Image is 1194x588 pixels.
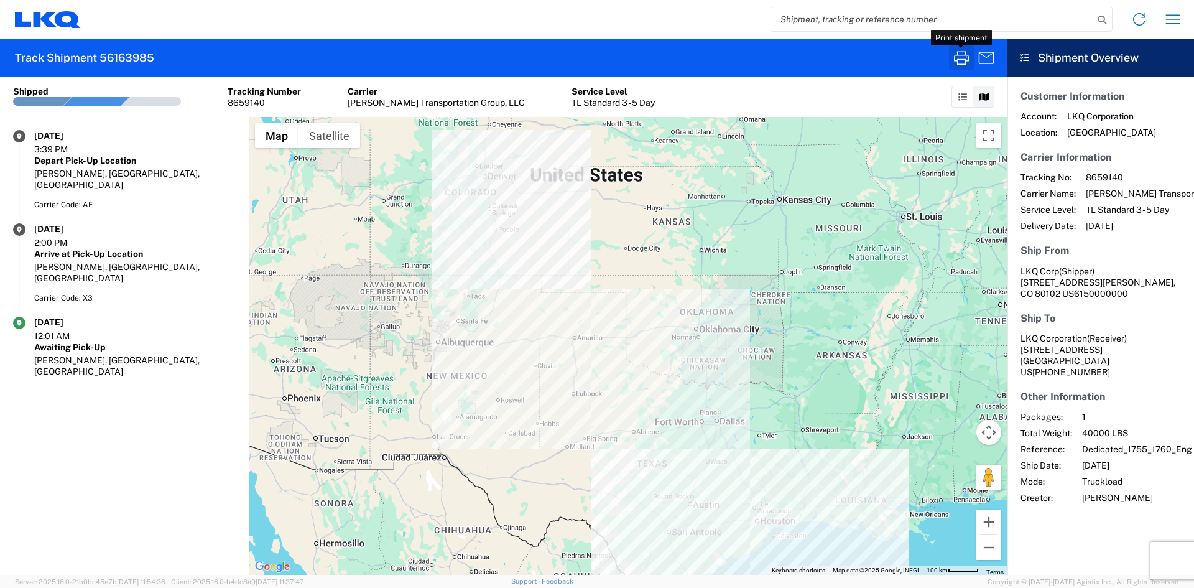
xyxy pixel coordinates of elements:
[1020,151,1181,163] h5: Carrier Information
[1020,333,1181,378] address: [GEOGRAPHIC_DATA] US
[228,86,301,97] div: Tracking Number
[1020,127,1057,138] span: Location:
[976,123,1001,148] button: Toggle fullscreen view
[923,566,983,575] button: Map Scale: 100 km per 46 pixels
[1007,39,1194,77] header: Shipment Overview
[988,576,1179,587] span: Copyright © [DATE]-[DATE] Agistix Inc., All Rights Reserved
[34,317,96,328] div: [DATE]
[34,168,236,190] div: [PERSON_NAME], [GEOGRAPHIC_DATA], [GEOGRAPHIC_DATA]
[1020,204,1076,215] span: Service Level:
[34,342,236,353] div: Awaiting Pick-Up
[1020,492,1072,503] span: Creator:
[986,569,1004,576] a: Terms
[1020,90,1181,102] h5: Customer Information
[1020,266,1059,276] span: LKQ Corp
[1020,476,1072,487] span: Mode:
[298,123,360,148] button: Show satellite imagery
[348,86,525,97] div: Carrier
[771,7,1093,31] input: Shipment, tracking or reference number
[34,261,236,284] div: [PERSON_NAME], [GEOGRAPHIC_DATA], [GEOGRAPHIC_DATA]
[15,578,165,586] span: Server: 2025.16.0-21b0bc45e7b
[1020,312,1181,324] h5: Ship To
[1059,266,1094,276] span: (Shipper)
[34,292,236,304] div: Carrier Code: X3
[976,420,1001,445] button: Map camera controls
[1020,334,1127,355] span: LKQ Corporation [STREET_ADDRESS]
[34,144,96,155] div: 3:39 PM
[34,237,96,248] div: 2:00 PM
[1020,172,1076,183] span: Tracking No:
[34,248,236,259] div: Arrive at Pick-Up Location
[1032,367,1110,377] span: [PHONE_NUMBER]
[13,86,49,97] div: Shipped
[1020,427,1072,439] span: Total Weight:
[976,535,1001,560] button: Zoom out
[1020,460,1072,471] span: Ship Date:
[572,97,655,108] div: TL Standard 3 - 5 Day
[1020,278,1103,287] span: [STREET_ADDRESS]
[542,577,573,585] a: Feedback
[348,97,525,108] div: [PERSON_NAME] Transportation Group, LLC
[252,559,293,575] a: Open this area in Google Maps (opens a new window)
[255,123,298,148] button: Show street map
[511,577,542,585] a: Support
[772,566,825,575] button: Keyboard shortcuts
[1020,444,1072,455] span: Reference:
[34,223,96,235] div: [DATE]
[833,567,919,574] span: Map data ©2025 Google, INEGI
[34,199,236,210] div: Carrier Code: AF
[256,578,304,586] span: [DATE] 11:37:47
[1020,266,1181,299] address: [PERSON_NAME], CO 80102 US
[572,86,655,97] div: Service Level
[976,510,1001,534] button: Zoom in
[34,330,96,342] div: 12:01 AM
[1074,289,1128,299] span: 6150000000
[34,130,96,141] div: [DATE]
[1020,188,1076,199] span: Carrier Name:
[117,578,165,586] span: [DATE] 11:54:36
[1020,220,1076,231] span: Delivery Date:
[976,465,1001,490] button: Drag Pegman onto the map to open Street View
[34,155,236,166] div: Depart Pick-Up Location
[1020,245,1181,256] h5: Ship From
[171,578,304,586] span: Client: 2025.16.0-b4dc8a9
[1020,391,1181,403] h5: Other Information
[15,50,154,65] h2: Track Shipment 56163985
[927,567,948,574] span: 100 km
[1020,111,1057,122] span: Account:
[34,355,236,377] div: [PERSON_NAME], [GEOGRAPHIC_DATA], [GEOGRAPHIC_DATA]
[1067,111,1156,122] span: LKQ Corporation
[1067,127,1156,138] span: [GEOGRAPHIC_DATA]
[1020,411,1072,422] span: Packages:
[1087,334,1127,343] span: (Receiver)
[252,559,293,575] img: Google
[228,97,301,108] div: 8659140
